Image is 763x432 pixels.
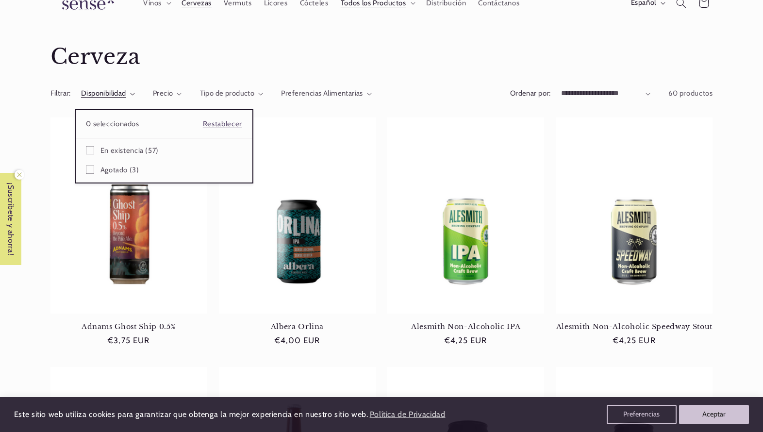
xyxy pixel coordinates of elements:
[14,410,368,419] span: Este sitio web utiliza cookies para garantizar que obtenga la mejor experiencia en nuestro sitio ...
[86,119,139,128] span: 0 seleccionados
[100,166,139,175] span: Agotado (3)
[607,405,677,424] button: Preferencias
[679,405,749,424] button: Aceptar
[100,146,159,155] span: En existencia (57)
[203,118,242,131] a: Restablecer
[1,173,21,265] span: ¡Suscríbete y ahorra!
[368,406,447,423] a: Política de Privacidad (opens in a new tab)
[81,88,135,99] summary: Disponibilidad (0 seleccionado)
